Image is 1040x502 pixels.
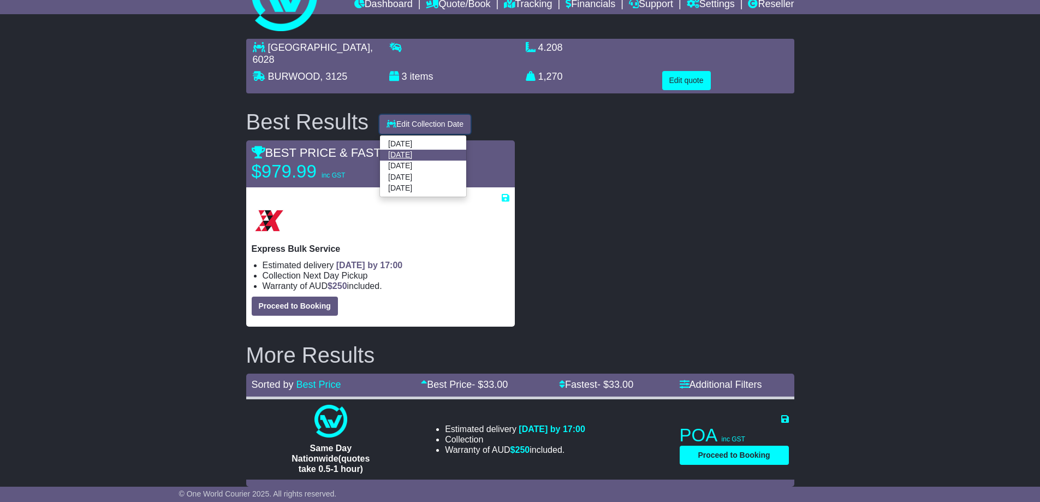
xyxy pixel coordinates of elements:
[179,489,337,498] span: © One World Courier 2025. All rights reserved.
[472,379,508,390] span: - $
[263,260,509,270] li: Estimated delivery
[320,71,347,82] span: , 3125
[252,146,405,160] span: BEST PRICE & FASTEST
[252,161,388,182] p: $979.99
[241,110,375,134] div: Best Results
[379,115,471,134] button: Edit Collection Date
[380,161,466,172] a: [DATE]
[662,71,711,90] button: Edit quote
[445,434,585,445] li: Collection
[680,379,762,390] a: Additional Filters
[268,71,320,82] span: BURWOOD
[252,203,287,238] img: Border Express: Express Bulk Service
[336,261,403,270] span: [DATE] by 17:00
[680,446,789,465] button: Proceed to Booking
[519,424,585,434] span: [DATE] by 17:00
[510,445,530,454] span: $
[380,138,466,149] a: [DATE]
[402,71,407,82] span: 3
[559,379,633,390] a: Fastest- $33.00
[252,379,294,390] span: Sorted by
[322,172,345,179] span: inc GST
[268,42,370,53] span: [GEOGRAPHIC_DATA]
[421,379,508,390] a: Best Price- $33.00
[253,42,373,65] span: , 6028
[292,444,370,474] span: Same Day Nationwide(quotes take 0.5-1 hour)
[263,281,509,291] li: Warranty of AUD included.
[597,379,633,390] span: - $
[410,71,433,82] span: items
[246,343,794,367] h2: More Results
[332,281,347,291] span: 250
[445,424,585,434] li: Estimated delivery
[252,297,338,316] button: Proceed to Booking
[483,379,508,390] span: 33.00
[722,435,745,443] span: inc GST
[314,405,347,438] img: One World Courier: Same Day Nationwide(quotes take 0.5-1 hour)
[380,183,466,194] a: [DATE]
[609,379,633,390] span: 33.00
[538,71,563,82] span: 1,270
[296,379,341,390] a: Best Price
[328,281,347,291] span: $
[263,270,509,281] li: Collection
[515,445,530,454] span: 250
[445,445,585,455] li: Warranty of AUD included.
[380,172,466,182] a: [DATE]
[380,150,466,161] a: [DATE]
[252,244,509,254] p: Express Bulk Service
[303,271,367,280] span: Next Day Pickup
[680,424,789,446] p: POA
[538,42,563,53] span: 4.208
